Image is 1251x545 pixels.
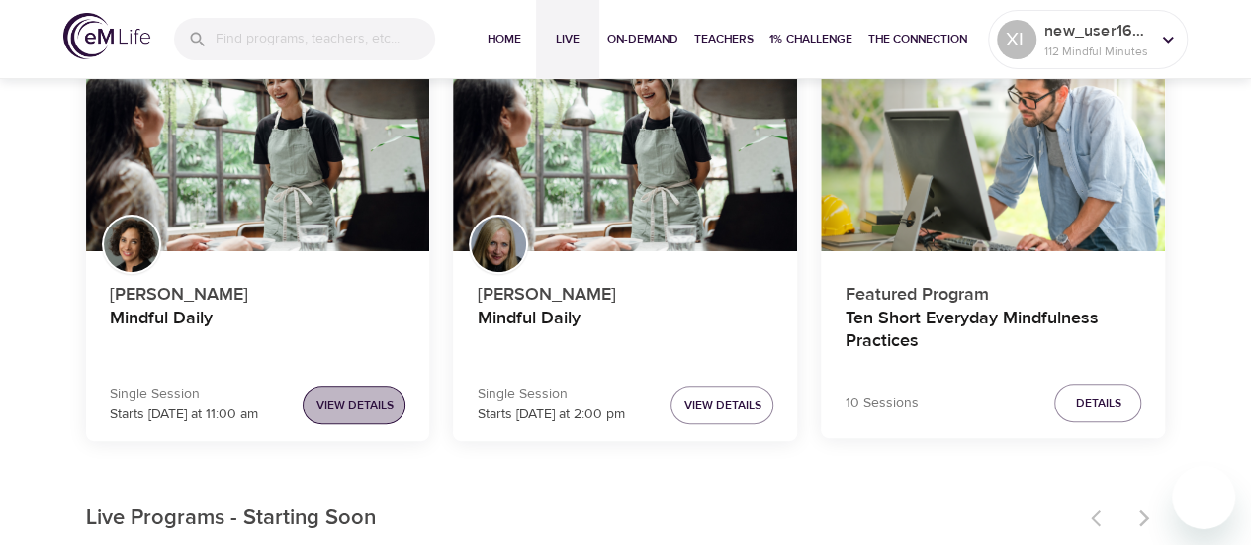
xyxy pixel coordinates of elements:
h4: Mindful Daily [110,308,406,355]
img: logo [63,13,150,59]
button: Mindful Daily [453,58,797,252]
button: Ten Short Everyday Mindfulness Practices [821,58,1165,252]
p: 112 Mindful Minutes [1044,43,1149,60]
span: View Details [683,395,760,415]
p: Starts [DATE] at 2:00 pm [477,405,624,425]
input: Find programs, teachers, etc... [216,18,435,60]
span: Teachers [694,29,754,49]
h4: Mindful Daily [477,308,773,355]
span: Home [481,29,528,49]
p: new_user1608587756 [1044,19,1149,43]
p: Featured Program [845,273,1141,308]
button: Mindful Daily [86,58,430,252]
span: Details [1075,393,1120,413]
p: [PERSON_NAME] [477,273,773,308]
span: On-Demand [607,29,678,49]
p: Live Programs - Starting Soon [86,502,1079,535]
span: View Details [315,395,393,415]
button: View Details [303,386,405,424]
span: 1% Challenge [769,29,852,49]
button: Details [1054,384,1141,422]
div: XL [997,20,1036,59]
button: View Details [670,386,773,424]
p: Single Session [477,384,624,405]
span: The Connection [868,29,967,49]
p: Single Session [110,384,258,405]
p: Starts [DATE] at 11:00 am [110,405,258,425]
p: [PERSON_NAME] [110,273,406,308]
h4: Ten Short Everyday Mindfulness Practices [845,308,1141,355]
span: Live [544,29,591,49]
iframe: Button to launch messaging window [1172,466,1235,529]
p: 10 Sessions [845,393,918,413]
